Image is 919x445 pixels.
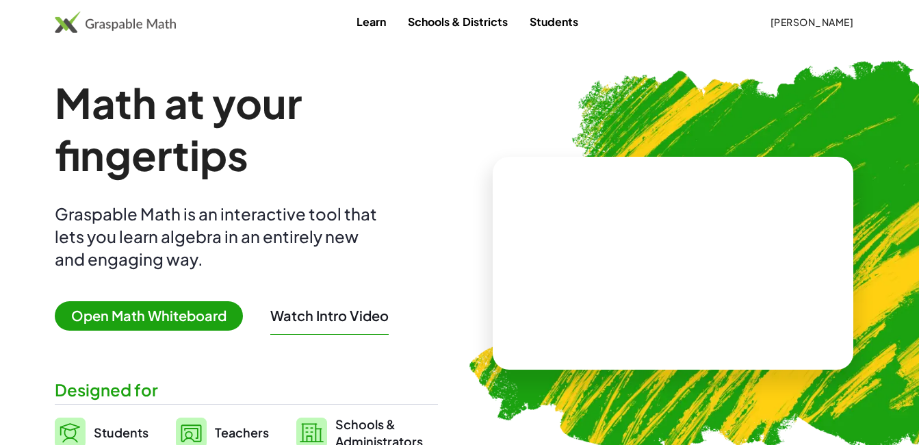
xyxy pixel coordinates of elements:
button: [PERSON_NAME] [759,10,864,34]
a: Students [519,9,589,34]
a: Open Math Whiteboard [55,309,254,324]
span: Students [94,424,148,440]
span: Open Math Whiteboard [55,301,243,331]
h1: Math at your fingertips [55,77,438,181]
a: Schools & Districts [397,9,519,34]
div: Designed for [55,379,438,401]
a: Learn [346,9,397,34]
button: Watch Intro Video [270,307,389,325]
div: Graspable Math is an interactive tool that lets you learn algebra in an entirely new and engaging... [55,203,383,270]
video: What is this? This is dynamic math notation. Dynamic math notation plays a central role in how Gr... [570,212,775,314]
span: Teachers [215,424,269,440]
span: [PERSON_NAME] [770,16,853,28]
